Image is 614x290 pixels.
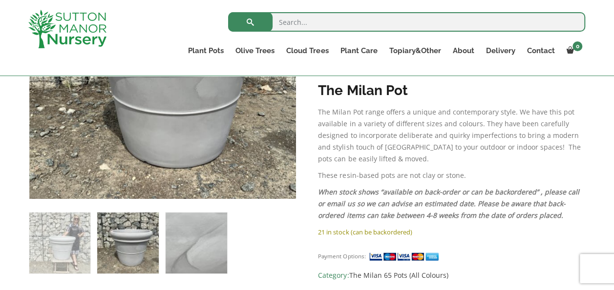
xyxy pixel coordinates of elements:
img: The Milan Pot 65 Colour Greystone - Image 2 [97,213,158,273]
a: Contact [521,44,560,58]
p: These resin-based pots are not clay or stone. [318,170,585,181]
a: Olive Trees [230,44,280,58]
a: About [446,44,480,58]
a: The Milan 65 Pots (All Colours) [349,271,448,280]
strong: The Milan Pot [318,82,407,98]
img: The Milan Pot 65 Colour Greystone - Image 3 [166,213,227,273]
span: 0 [572,41,582,51]
a: Cloud Trees [280,44,334,58]
a: Plant Care [334,44,383,58]
p: 21 in stock (can be backordered) [318,226,585,238]
small: Payment Options: [318,252,365,260]
span: Category: [318,270,585,281]
img: logo [28,10,106,48]
a: Delivery [480,44,521,58]
p: The Milan Pot range offers a unique and contemporary style. We have this pot available in a varie... [318,106,585,165]
img: payment supported [369,251,442,262]
a: Plant Pots [182,44,230,58]
img: The Milan Pot 65 Colour Greystone [29,213,90,273]
em: When stock shows “available on back-order or can be backordered” , please call or email us so we ... [318,187,579,220]
a: Topiary&Other [383,44,446,58]
a: 0 [560,44,585,58]
input: Search... [228,12,585,32]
